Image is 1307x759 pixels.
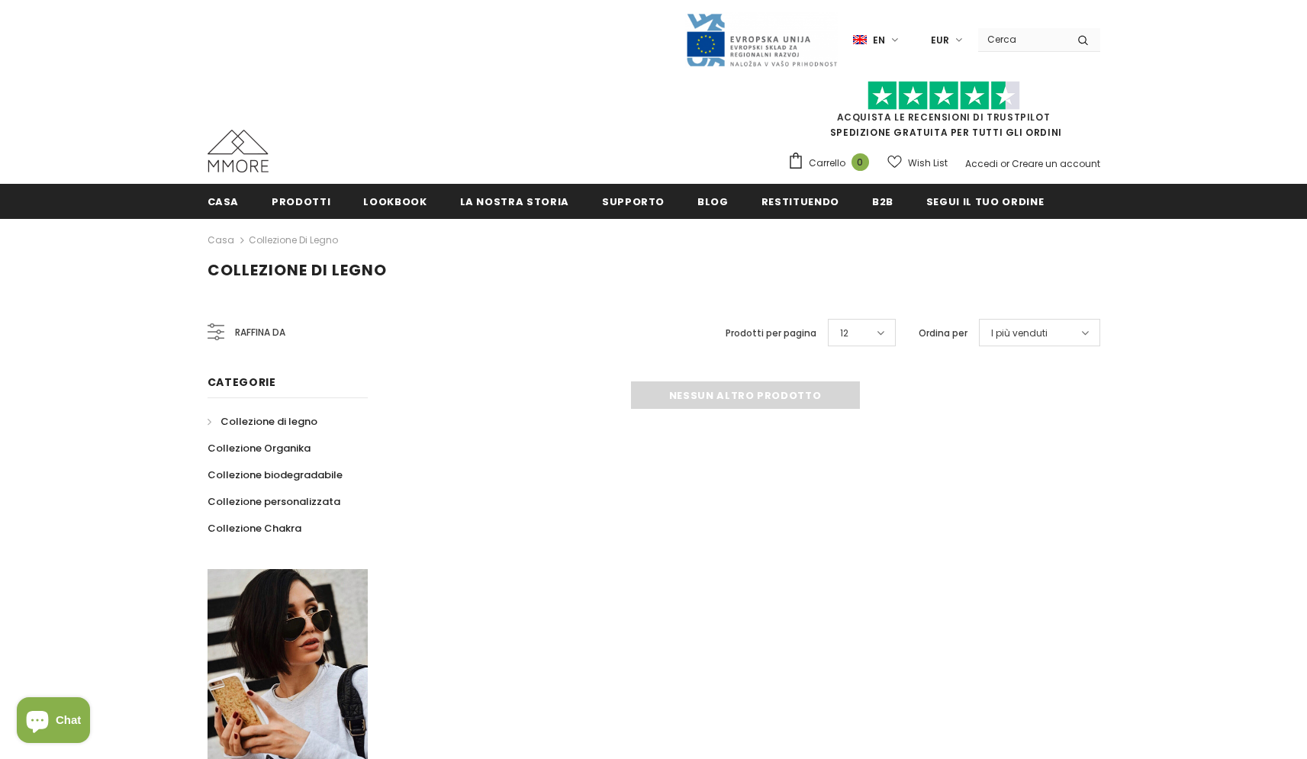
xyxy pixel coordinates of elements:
span: Segui il tuo ordine [926,195,1044,209]
a: Acquista le recensioni di TrustPilot [837,111,1051,124]
span: I più venduti [991,326,1048,341]
span: Collezione di legno [221,414,317,429]
span: supporto [602,195,665,209]
a: supporto [602,184,665,218]
a: Wish List [887,150,948,176]
a: La nostra storia [460,184,569,218]
a: Accedi [965,157,998,170]
img: Javni Razpis [685,12,838,68]
a: Casa [208,184,240,218]
label: Prodotti per pagina [726,326,816,341]
span: Raffina da [235,324,285,341]
inbox-online-store-chat: Shopify online store chat [12,697,95,747]
span: Collezione di legno [208,259,387,281]
a: Carrello 0 [787,152,877,175]
a: Collezione Organika [208,435,311,462]
span: SPEDIZIONE GRATUITA PER TUTTI GLI ORDINI [787,88,1100,139]
a: Collezione Chakra [208,515,301,542]
a: Collezione personalizzata [208,488,340,515]
span: B2B [872,195,893,209]
span: La nostra storia [460,195,569,209]
a: Collezione di legno [249,233,338,246]
input: Search Site [978,28,1066,50]
span: Lookbook [363,195,427,209]
span: EUR [931,33,949,48]
span: Prodotti [272,195,330,209]
span: Categorie [208,375,276,390]
span: Collezione biodegradabile [208,468,343,482]
span: Wish List [908,156,948,171]
a: Collezione biodegradabile [208,462,343,488]
a: Lookbook [363,184,427,218]
img: i-lang-1.png [853,34,867,47]
label: Ordina per [919,326,967,341]
span: 12 [840,326,848,341]
a: Blog [697,184,729,218]
span: en [873,33,885,48]
span: Blog [697,195,729,209]
img: Casi MMORE [208,130,269,172]
span: Collezione Organika [208,441,311,455]
a: Prodotti [272,184,330,218]
span: Restituendo [761,195,839,209]
a: Segui il tuo ordine [926,184,1044,218]
span: Carrello [809,156,845,171]
a: Casa [208,231,234,249]
span: Collezione Chakra [208,521,301,535]
img: Fidati di Pilot Stars [868,81,1020,111]
a: Restituendo [761,184,839,218]
a: Javni Razpis [685,33,838,46]
a: Creare un account [1012,157,1100,170]
a: B2B [872,184,893,218]
a: Collezione di legno [208,408,317,435]
span: Casa [208,195,240,209]
span: Collezione personalizzata [208,494,340,509]
span: 0 [851,153,869,171]
span: or [1000,157,1009,170]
